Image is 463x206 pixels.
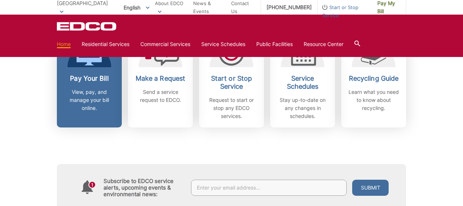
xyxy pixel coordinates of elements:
a: Service Schedules Stay up-to-date on any changes in schedules. [270,31,335,127]
a: Commercial Services [140,40,190,48]
p: Stay up-to-date on any changes in schedules. [276,96,330,120]
p: Request to start or stop any EDCO services. [205,96,258,120]
a: Resource Center [304,40,343,48]
p: View, pay, and manage your bill online. [62,88,116,112]
a: EDCD logo. Return to the homepage. [57,22,117,31]
h2: Recycling Guide [347,75,401,83]
p: Send a service request to EDCO. [133,88,187,104]
h2: Make a Request [133,75,187,83]
a: Home [57,40,71,48]
a: Pay Your Bill View, pay, and manage your bill online. [57,31,122,127]
h4: Subscribe to EDCO service alerts, upcoming events & environmental news: [104,178,184,198]
a: Make a Request Send a service request to EDCO. [128,31,193,127]
a: Public Facilities [256,40,293,48]
a: Service Schedules [201,40,245,48]
span: English [118,1,155,14]
a: Residential Services [82,40,129,48]
h2: Pay Your Bill [62,75,116,83]
button: Submit [352,180,389,196]
h2: Start or Stop Service [205,75,258,91]
input: Enter your email address... [191,180,347,196]
h2: Service Schedules [276,75,330,91]
a: Recycling Guide Learn what you need to know about recycling. [341,31,406,127]
p: Learn what you need to know about recycling. [347,88,401,112]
